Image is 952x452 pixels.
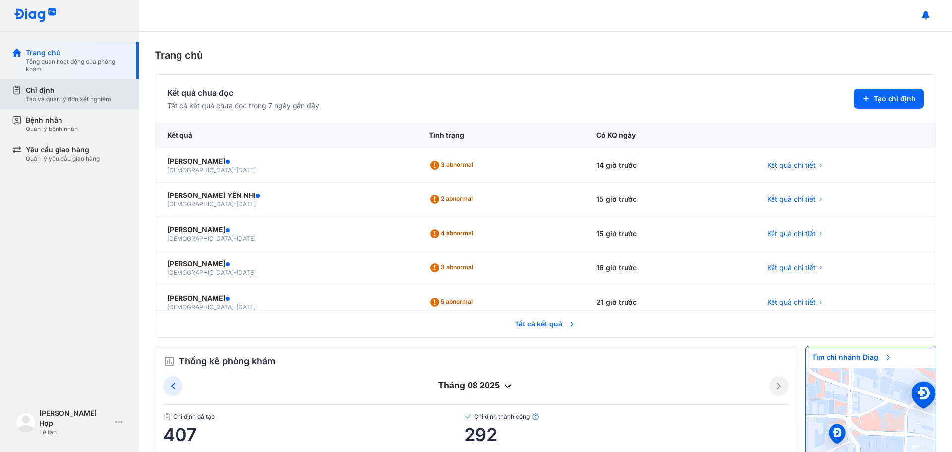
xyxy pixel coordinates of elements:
[464,425,789,445] span: 292
[167,235,234,242] span: [DEMOGRAPHIC_DATA]
[167,200,234,208] span: [DEMOGRAPHIC_DATA]
[234,235,237,242] span: -
[767,263,816,273] span: Kết quả chi tiết
[417,123,584,148] div: Tình trạng
[167,225,405,235] div: [PERSON_NAME]
[585,217,755,251] div: 15 giờ trước
[429,192,476,207] div: 2 abnormal
[26,58,127,73] div: Tổng quan hoạt động của phòng khám
[854,89,924,109] button: Tạo chỉ định
[234,200,237,208] span: -
[179,354,275,368] span: Thống kê phòng khám
[26,115,78,125] div: Bệnh nhân
[429,294,476,310] div: 5 abnormal
[14,8,57,23] img: logo
[429,226,477,242] div: 4 abnormal
[26,155,100,163] div: Quản lý yêu cầu giao hàng
[585,183,755,217] div: 15 giờ trước
[234,166,237,174] span: -
[163,413,464,421] span: Chỉ định đã tạo
[237,200,256,208] span: [DATE]
[163,413,171,421] img: document.50c4cfd0.svg
[167,156,405,166] div: [PERSON_NAME]
[429,260,477,276] div: 3 abnormal
[26,95,111,103] div: Tạo và quản lý đơn xét nghiệm
[237,235,256,242] span: [DATE]
[234,269,237,276] span: -
[532,413,539,421] img: info.7e716105.svg
[167,293,405,303] div: [PERSON_NAME]
[167,259,405,269] div: [PERSON_NAME]
[585,285,755,320] div: 21 giờ trước
[167,269,234,276] span: [DEMOGRAPHIC_DATA]
[585,251,755,285] div: 16 giờ trước
[167,191,405,200] div: [PERSON_NAME] YẾN NHI
[464,413,472,421] img: checked-green.01cc79e0.svg
[163,425,464,445] span: 407
[234,303,237,311] span: -
[767,194,816,204] span: Kết quả chi tiết
[26,125,78,133] div: Quản lý bệnh nhân
[237,269,256,276] span: [DATE]
[39,428,111,436] div: Lễ tân
[767,297,816,307] span: Kết quả chi tiết
[429,157,477,173] div: 3 abnormal
[767,160,816,170] span: Kết quả chi tiết
[26,85,111,95] div: Chỉ định
[237,166,256,174] span: [DATE]
[167,87,319,99] div: Kết quả chưa đọc
[39,408,111,428] div: [PERSON_NAME] Hợp
[464,413,789,421] span: Chỉ định thành công
[167,101,319,111] div: Tất cả kết quả chưa đọc trong 7 ngày gần đây
[155,123,417,148] div: Kết quả
[237,303,256,311] span: [DATE]
[16,412,36,432] img: logo
[874,94,916,104] span: Tạo chỉ định
[806,346,898,368] span: Tìm chi nhánh Diag
[155,48,936,63] div: Trang chủ
[26,48,127,58] div: Trang chủ
[167,303,234,311] span: [DEMOGRAPHIC_DATA]
[509,313,582,335] span: Tất cả kết quả
[183,380,769,392] div: tháng 08 2025
[26,145,100,155] div: Yêu cầu giao hàng
[767,229,816,239] span: Kết quả chi tiết
[167,166,234,174] span: [DEMOGRAPHIC_DATA]
[585,123,755,148] div: Có KQ ngày
[163,355,175,367] img: order.5a6da16c.svg
[585,148,755,183] div: 14 giờ trước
